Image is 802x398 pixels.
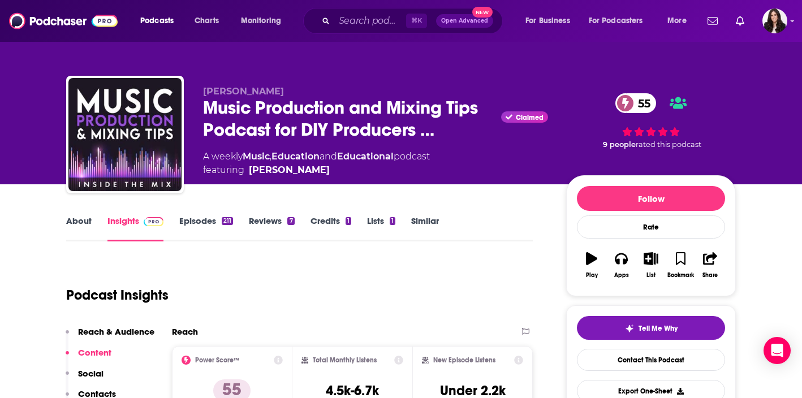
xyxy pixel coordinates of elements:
p: Social [78,368,104,379]
span: ⌘ K [406,14,427,28]
a: Lists1 [367,215,395,241]
button: open menu [233,12,296,30]
span: Logged in as RebeccaShapiro [762,8,787,33]
span: For Podcasters [589,13,643,29]
div: Play [586,272,598,279]
a: Educational [337,151,394,162]
a: Contact This Podcast [577,349,725,371]
span: 9 people [603,140,636,149]
span: Claimed [516,115,544,120]
button: Reach & Audience [66,326,154,347]
button: Open AdvancedNew [436,14,493,28]
button: Play [577,245,606,285]
a: Show notifications dropdown [731,11,749,31]
div: 7 [287,217,294,225]
img: tell me why sparkle [625,324,634,333]
span: featuring [203,163,430,177]
button: open menu [518,12,584,30]
button: List [636,245,666,285]
input: Search podcasts, credits, & more... [334,12,406,30]
button: Apps [606,245,636,285]
div: 211 [222,217,233,225]
div: 1 [390,217,395,225]
div: Rate [577,215,725,239]
button: Show profile menu [762,8,787,33]
a: Reviews7 [249,215,294,241]
button: Bookmark [666,245,695,285]
a: InsightsPodchaser Pro [107,215,163,241]
div: Bookmark [667,272,694,279]
span: Charts [195,13,219,29]
div: Search podcasts, credits, & more... [314,8,514,34]
div: 1 [346,217,351,225]
button: open menu [132,12,188,30]
p: Reach & Audience [78,326,154,337]
a: About [66,215,92,241]
a: Credits1 [311,215,351,241]
div: Share [702,272,718,279]
button: Social [66,368,104,389]
button: open menu [659,12,701,30]
h2: Reach [172,326,198,337]
h2: New Episode Listens [433,356,495,364]
img: User Profile [762,8,787,33]
span: Podcasts [140,13,174,29]
div: List [646,272,656,279]
span: and [320,151,337,162]
button: open menu [581,12,659,30]
button: tell me why sparkleTell Me Why [577,316,725,340]
a: 55 [615,93,656,113]
img: Podchaser Pro [144,217,163,226]
a: Similar [411,215,439,241]
a: Education [271,151,320,162]
p: Content [78,347,111,358]
img: Music Production and Mixing Tips Podcast for DIY Producers and Artists | Inside The Mix [68,78,182,191]
div: Apps [614,272,629,279]
a: Episodes211 [179,215,233,241]
button: Follow [577,186,725,211]
span: rated this podcast [636,140,701,149]
button: Share [696,245,725,285]
span: Open Advanced [441,18,488,24]
span: New [472,7,493,18]
h2: Total Monthly Listens [313,356,377,364]
img: Podchaser - Follow, Share and Rate Podcasts [9,10,118,32]
div: A weekly podcast [203,150,430,177]
h2: Power Score™ [195,356,239,364]
span: 55 [627,93,656,113]
a: Music [243,151,270,162]
span: , [270,151,271,162]
a: Show notifications dropdown [703,11,722,31]
span: Tell Me Why [639,324,678,333]
div: 55 9 peoplerated this podcast [566,86,736,157]
span: [PERSON_NAME] [203,86,284,97]
div: Open Intercom Messenger [764,337,791,364]
span: More [667,13,687,29]
h1: Podcast Insights [66,287,169,304]
a: Marc Matthews [249,163,330,177]
a: Charts [187,12,226,30]
span: For Business [525,13,570,29]
span: Monitoring [241,13,281,29]
button: Content [66,347,111,368]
